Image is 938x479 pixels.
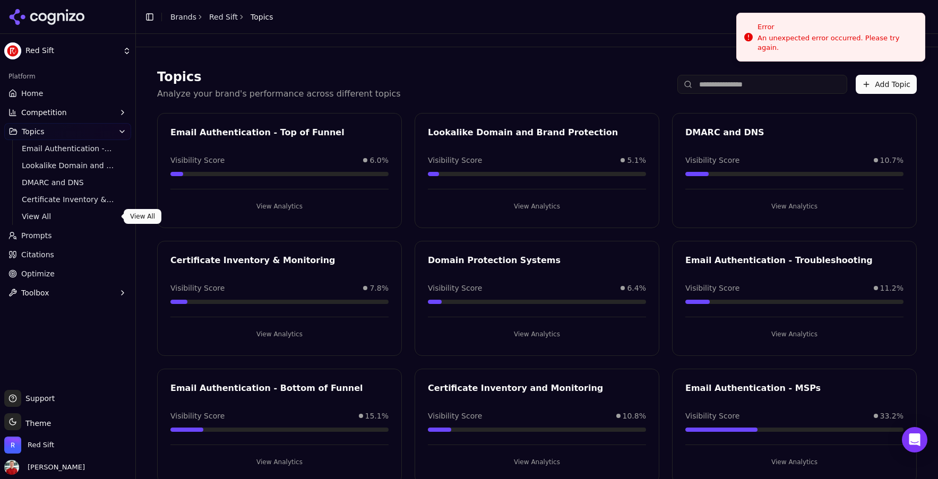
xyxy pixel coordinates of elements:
span: Visibility Score [428,283,482,293]
div: DMARC and DNS [685,126,903,139]
span: Red Sift [28,440,54,450]
span: Competition [21,107,67,118]
span: Visibility Score [428,155,482,166]
a: Optimize [4,265,131,282]
span: Red Sift [25,46,118,56]
button: View Analytics [428,198,646,215]
img: Red Sift [4,42,21,59]
span: Visibility Score [685,411,739,421]
div: Certificate Inventory and Monitoring [428,382,646,395]
button: View Analytics [170,454,389,471]
span: 6.0% [369,155,389,166]
span: Citations [21,249,54,260]
button: Topics [4,123,131,140]
button: View Analytics [428,454,646,471]
span: 33.2% [880,411,903,421]
span: Home [21,88,43,99]
nav: breadcrumb [170,12,273,22]
a: Citations [4,246,131,263]
button: Add Topic [856,75,917,94]
a: Prompts [4,227,131,244]
span: 10.8% [623,411,646,421]
div: Lookalike Domain and Brand Protection [428,126,646,139]
a: Email Authentication - Top of Funnel [18,141,118,156]
a: View All [18,209,118,224]
div: Email Authentication - Top of Funnel [170,126,389,139]
button: Open user button [4,460,85,475]
span: Theme [21,419,51,428]
span: View All [22,211,114,222]
button: View Analytics [685,198,903,215]
div: Domain Protection Systems [428,254,646,267]
span: Visibility Score [170,283,225,293]
div: Error [758,22,916,32]
span: 15.1% [365,411,389,421]
button: Competition [4,104,131,121]
span: Toolbox [21,288,49,298]
span: Optimize [21,268,55,279]
span: DMARC and DNS [22,177,114,188]
div: Open Intercom Messenger [902,427,927,452]
img: Jack Lilley [4,460,19,475]
span: Topics [251,12,273,22]
span: Lookalike Domain and Brand Protection [22,160,114,171]
a: Red Sift [209,12,238,22]
span: Visibility Score [170,155,225,166]
button: View Analytics [428,326,646,343]
span: Topics [22,126,45,137]
span: [PERSON_NAME] [23,463,85,472]
div: An unexpected error occurred. Please try again. [758,33,916,53]
h1: Topics [157,68,401,85]
span: Visibility Score [685,283,739,293]
span: 10.7% [880,155,903,166]
img: Red Sift [4,437,21,454]
div: Email Authentication - Bottom of Funnel [170,382,389,395]
button: View Analytics [685,454,903,471]
span: Support [21,393,55,404]
span: Email Authentication - Top of Funnel [22,143,114,154]
p: View All [130,212,155,221]
button: Toolbox [4,284,131,301]
span: 11.2% [880,283,903,293]
span: Visibility Score [685,155,739,166]
button: View Analytics [685,326,903,343]
span: Certificate Inventory & Monitoring [22,194,114,205]
div: Platform [4,68,131,85]
span: 7.8% [369,283,389,293]
div: Email Authentication - MSPs [685,382,903,395]
p: Analyze your brand's performance across different topics [157,88,401,100]
span: 6.4% [627,283,646,293]
button: View Analytics [170,198,389,215]
span: Visibility Score [170,411,225,421]
a: DMARC and DNS [18,175,118,190]
a: Lookalike Domain and Brand Protection [18,158,118,173]
div: Email Authentication - Troubleshooting [685,254,903,267]
span: Visibility Score [428,411,482,421]
a: Certificate Inventory & Monitoring [18,192,118,207]
button: View Analytics [170,326,389,343]
a: Brands [170,13,196,21]
span: 5.1% [627,155,646,166]
button: Open organization switcher [4,437,54,454]
div: Certificate Inventory & Monitoring [170,254,389,267]
a: Home [4,85,131,102]
span: Prompts [21,230,52,241]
